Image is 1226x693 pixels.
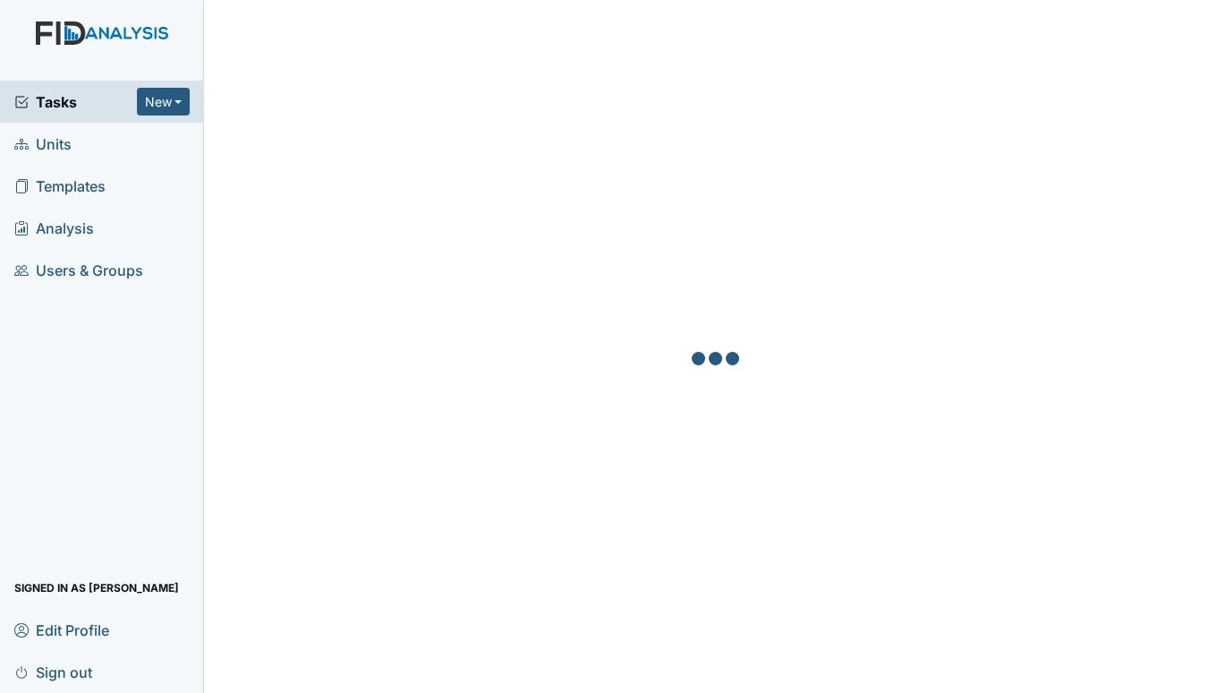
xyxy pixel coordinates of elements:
span: Signed in as [PERSON_NAME] [14,574,179,602]
span: Templates [14,172,106,200]
span: Edit Profile [14,616,109,644]
span: Units [14,130,72,158]
button: New [137,88,191,115]
a: Tasks [14,91,137,113]
span: Analysis [14,214,94,242]
span: Sign out [14,658,92,686]
span: Users & Groups [14,256,143,284]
